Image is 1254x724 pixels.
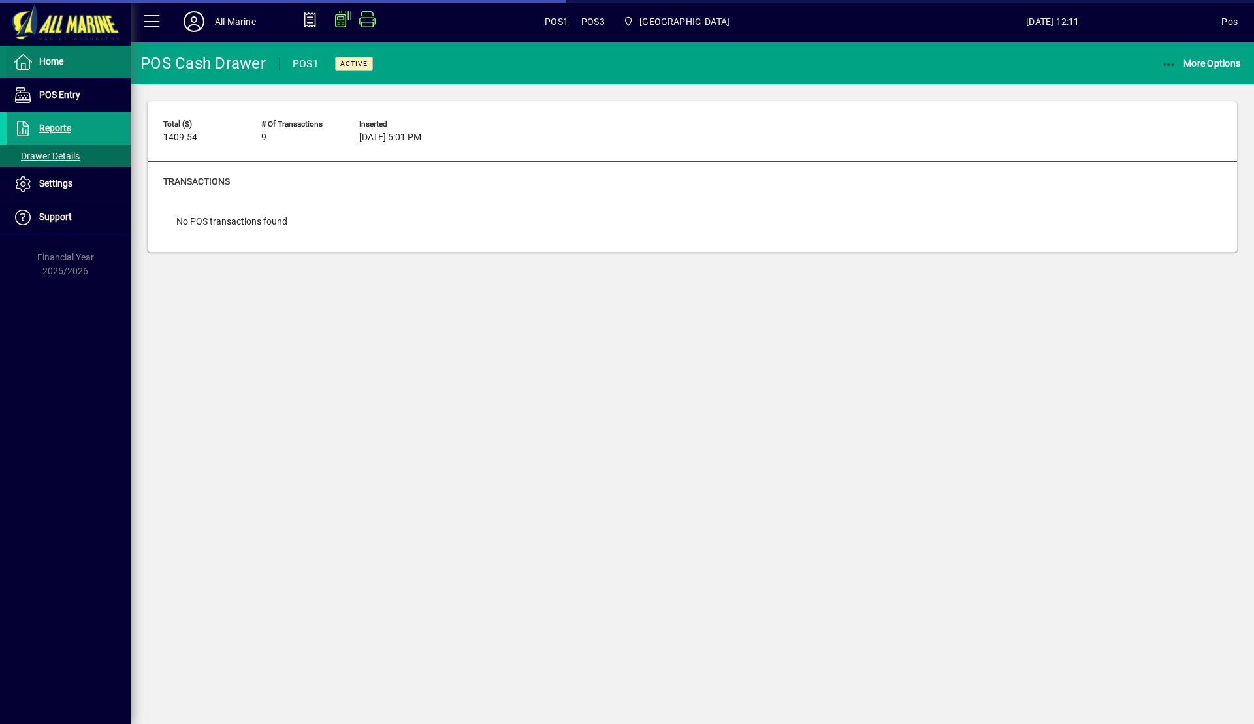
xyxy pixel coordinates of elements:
a: POS Entry [7,79,131,112]
span: 9 [261,133,266,143]
div: Pos [1221,11,1238,32]
a: Settings [7,168,131,200]
div: POS1 [293,54,319,74]
span: # of Transactions [261,120,340,129]
span: More Options [1161,58,1241,69]
a: Drawer Details [7,145,131,167]
span: Inserted [359,120,438,129]
span: Transactions [163,176,230,187]
span: Port Road [618,10,735,33]
span: POS1 [545,11,568,32]
span: [DATE] 5:01 PM [359,133,421,143]
button: Profile [173,10,215,33]
span: [GEOGRAPHIC_DATA] [639,11,730,32]
span: Reports [39,123,71,133]
div: POS Cash Drawer [140,53,266,74]
span: Home [39,56,63,67]
div: No POS transactions found [163,202,300,242]
a: Home [7,46,131,78]
span: Settings [39,178,72,189]
span: Active [340,59,368,68]
span: POS3 [581,11,605,32]
span: 1409.54 [163,133,197,143]
span: [DATE] 12:11 [884,11,1221,32]
span: Total ($) [163,120,242,129]
span: Drawer Details [13,151,80,161]
button: More Options [1158,52,1244,75]
span: POS Entry [39,89,80,100]
a: Support [7,201,131,234]
span: Support [39,212,72,222]
div: All Marine [215,11,256,32]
